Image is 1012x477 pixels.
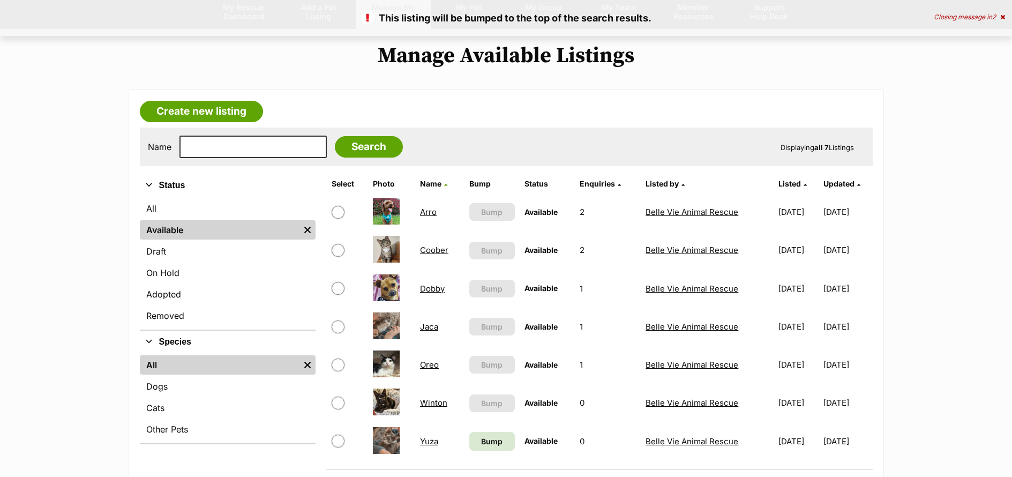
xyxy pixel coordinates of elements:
[140,420,316,439] a: Other Pets
[140,306,316,325] a: Removed
[774,193,822,230] td: [DATE]
[140,377,316,396] a: Dogs
[646,322,738,332] a: Belle Vie Animal Rescue
[469,356,515,374] button: Bump
[646,245,738,255] a: Belle Vie Animal Rescue
[299,220,316,240] a: Remove filter
[646,179,679,188] span: Listed by
[524,207,558,217] span: Available
[140,220,299,240] a: Available
[524,245,558,255] span: Available
[420,179,441,188] span: Name
[778,179,801,188] span: Listed
[140,101,263,122] a: Create new listing
[823,179,854,188] span: Updated
[524,398,558,407] span: Available
[580,179,621,188] a: Enquiries
[420,398,447,408] a: Winton
[524,284,558,293] span: Available
[469,203,515,221] button: Bump
[823,423,872,460] td: [DATE]
[481,283,503,294] span: Bump
[580,179,615,188] span: translation missing: en.admin.listings.index.attributes.enquiries
[481,398,503,409] span: Bump
[575,384,640,421] td: 0
[774,308,822,345] td: [DATE]
[646,207,738,217] a: Belle Vie Animal Rescue
[140,263,316,282] a: On Hold
[575,232,640,269] td: 2
[646,179,685,188] a: Listed by
[823,270,872,307] td: [DATE]
[140,197,316,330] div: Status
[140,353,316,443] div: Species
[774,270,822,307] td: [DATE]
[575,308,640,345] td: 1
[934,13,1005,21] div: Closing message in
[420,360,439,370] a: Oreo
[774,384,822,421] td: [DATE]
[814,143,829,152] strong: all 7
[823,193,872,230] td: [DATE]
[335,136,403,158] input: Search
[774,232,822,269] td: [DATE]
[481,359,503,370] span: Bump
[774,423,822,460] td: [DATE]
[778,179,807,188] a: Listed
[148,142,171,152] label: Name
[140,285,316,304] a: Adopted
[575,423,640,460] td: 0
[140,199,316,218] a: All
[140,335,316,349] button: Species
[140,178,316,192] button: Status
[524,322,558,331] span: Available
[465,175,519,192] th: Bump
[781,143,854,152] span: Displaying Listings
[823,384,872,421] td: [DATE]
[469,318,515,336] button: Bump
[481,436,503,447] span: Bump
[481,206,503,218] span: Bump
[520,175,574,192] th: Status
[420,284,445,294] a: Dobby
[420,207,437,217] a: Arro
[575,193,640,230] td: 2
[420,436,438,446] a: Yuza
[469,280,515,297] button: Bump
[140,398,316,418] a: Cats
[823,232,872,269] td: [DATE]
[524,360,558,369] span: Available
[140,242,316,261] a: Draft
[646,398,738,408] a: Belle Vie Animal Rescue
[646,284,738,294] a: Belle Vie Animal Rescue
[420,245,448,255] a: Coober
[11,11,1001,25] p: This listing will be bumped to the top of the search results.
[823,346,872,383] td: [DATE]
[575,270,640,307] td: 1
[823,308,872,345] td: [DATE]
[369,175,415,192] th: Photo
[524,436,558,445] span: Available
[327,175,368,192] th: Select
[646,360,738,370] a: Belle Vie Animal Rescue
[481,321,503,332] span: Bump
[823,179,860,188] a: Updated
[469,432,515,451] a: Bump
[420,322,438,332] a: Jaca
[481,245,503,256] span: Bump
[140,355,299,375] a: All
[420,179,447,188] a: Name
[469,394,515,412] button: Bump
[646,436,738,446] a: Belle Vie Animal Rescue
[469,242,515,259] button: Bump
[992,13,996,21] span: 2
[575,346,640,383] td: 1
[299,355,316,375] a: Remove filter
[774,346,822,383] td: [DATE]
